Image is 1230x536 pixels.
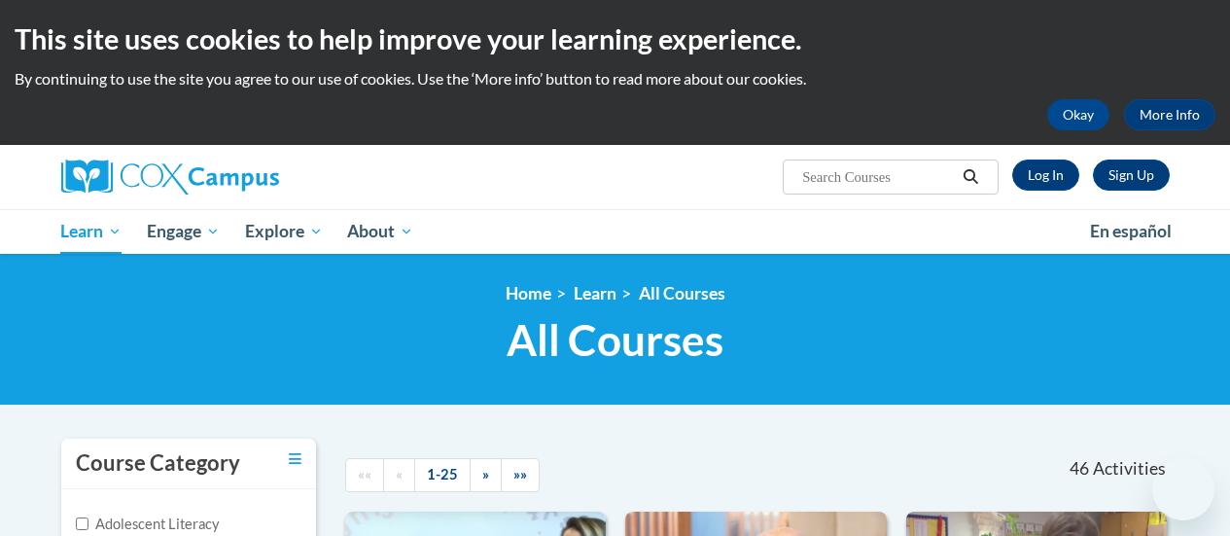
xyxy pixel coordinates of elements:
[15,19,1215,58] h2: This site uses cookies to help improve your learning experience.
[956,165,985,189] button: Search
[800,165,956,189] input: Search Courses
[347,220,413,243] span: About
[482,466,489,482] span: »
[289,448,301,470] a: Toggle collapse
[345,458,384,492] a: Begining
[1077,211,1184,252] a: En español
[47,209,1184,254] div: Main menu
[396,466,403,482] span: «
[358,466,371,482] span: ««
[1093,160,1170,191] a: Register
[1093,458,1166,480] span: Activities
[15,68,1215,89] p: By continuing to use the site you agree to our use of cookies. Use the ‘More info’ button to read...
[470,458,502,492] a: Next
[507,314,723,366] span: All Courses
[1152,458,1214,520] iframe: Button to launch messaging window
[639,283,725,304] a: All Courses
[147,220,220,243] span: Engage
[76,448,240,479] h3: Course Category
[232,209,335,254] a: Explore
[383,458,415,492] a: Previous
[1070,458,1089,480] span: 46
[61,160,411,195] a: Cox Campus
[245,220,323,243] span: Explore
[414,458,471,492] a: 1-25
[1090,221,1172,241] span: En español
[513,466,527,482] span: »»
[76,514,220,535] label: Adolescent Literacy
[1124,99,1215,130] a: More Info
[506,283,551,304] a: Home
[501,458,540,492] a: End
[76,518,88,530] input: Checkbox for Options
[49,209,135,254] a: Learn
[60,220,122,243] span: Learn
[134,209,232,254] a: Engage
[61,160,279,195] img: Cox Campus
[334,209,426,254] a: About
[1047,99,1109,130] button: Okay
[1012,160,1079,191] a: Log In
[574,283,616,304] a: Learn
